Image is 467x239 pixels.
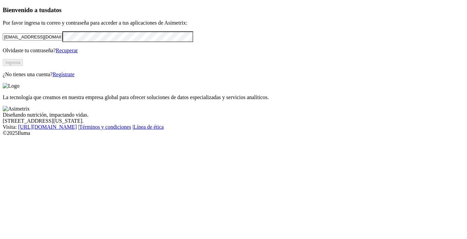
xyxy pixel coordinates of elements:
div: © 2025 Iluma [3,130,464,136]
a: Términos y condiciones [79,124,131,130]
a: Recuperar [56,48,78,53]
p: Por favor ingresa tu correo y contraseña para acceder a tus aplicaciones de Asimetrix: [3,20,464,26]
p: La tecnología que creamos en nuestra empresa global para ofrecer soluciones de datos especializad... [3,94,464,100]
img: Asimetrix [3,106,30,112]
div: Visita : | | [3,124,464,130]
button: Ingresa [3,59,23,66]
div: Diseñando nutrición, impactando vidas. [3,112,464,118]
p: Olvidaste tu contraseña? [3,48,464,54]
div: [STREET_ADDRESS][US_STATE]. [3,118,464,124]
a: Línea de ética [134,124,164,130]
input: Tu correo [3,33,62,40]
img: Logo [3,83,20,89]
p: ¿No tienes una cuenta? [3,71,464,78]
a: [URL][DOMAIN_NAME] [18,124,77,130]
span: datos [47,6,62,13]
a: Regístrate [53,71,75,77]
h3: Bienvenido a tus [3,6,464,14]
